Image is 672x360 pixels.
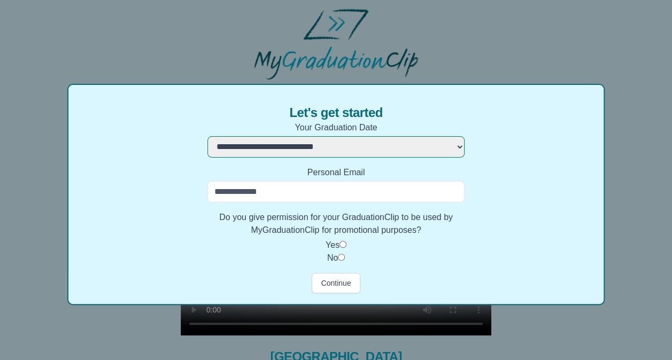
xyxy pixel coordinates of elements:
label: Personal Email [207,166,465,179]
label: Do you give permission for your GraduationClip to be used by MyGraduationClip for promotional pur... [207,211,465,237]
button: Continue [312,273,360,293]
label: Yes [326,240,339,249]
label: No [327,253,338,262]
span: Let's get started [289,104,382,121]
label: Your Graduation Date [207,121,465,134]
